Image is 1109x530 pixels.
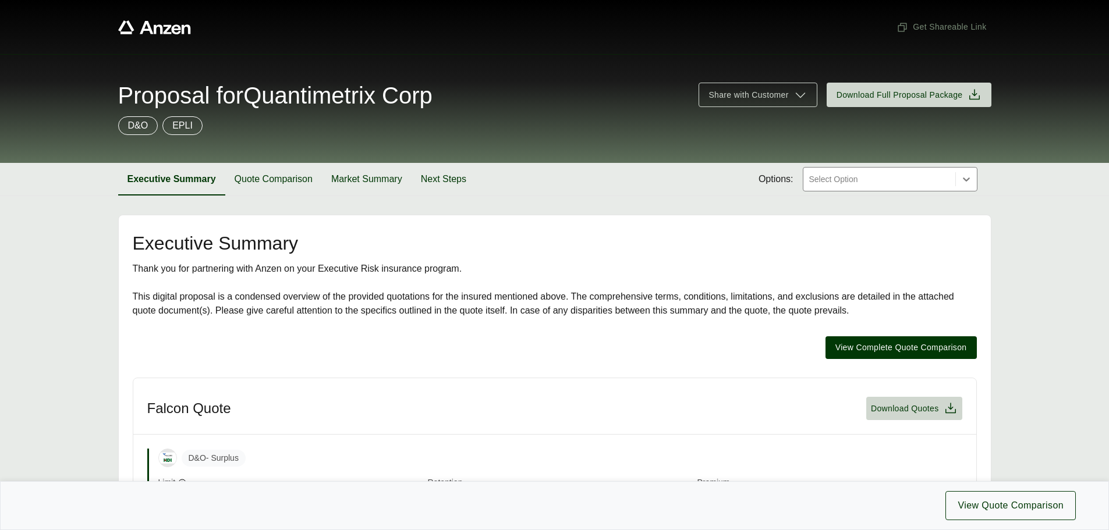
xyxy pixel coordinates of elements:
[827,83,991,107] button: Download Full Proposal Package
[159,453,176,464] img: Falcon Risk - HDI
[428,476,693,490] span: Retention
[866,397,962,420] button: Download Quotes
[133,262,977,318] div: Thank you for partnering with Anzen on your Executive Risk insurance program. This digital propos...
[158,476,176,489] span: Limit
[759,172,793,186] span: Options:
[825,336,977,359] button: View Complete Quote Comparison
[412,163,476,195] button: Next Steps
[892,16,991,38] button: Get Shareable Link
[945,491,1076,520] button: View Quote Comparison
[225,163,322,195] button: Quote Comparison
[118,163,225,195] button: Executive Summary
[835,342,967,354] span: View Complete Quote Comparison
[128,119,148,133] p: D&O
[699,83,817,107] button: Share with Customer
[697,476,962,490] span: Premium
[708,89,788,101] span: Share with Customer
[871,403,939,415] span: Download Quotes
[118,20,191,34] a: Anzen website
[118,84,433,107] span: Proposal for Quantimetrix Corp
[897,21,986,33] span: Get Shareable Link
[172,119,193,133] p: EPLI
[322,163,412,195] button: Market Summary
[147,400,231,417] h3: Falcon Quote
[133,234,977,252] h2: Executive Summary
[958,499,1064,513] span: View Quote Comparison
[837,89,963,101] span: Download Full Proposal Package
[182,450,246,467] span: D&O - Surplus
